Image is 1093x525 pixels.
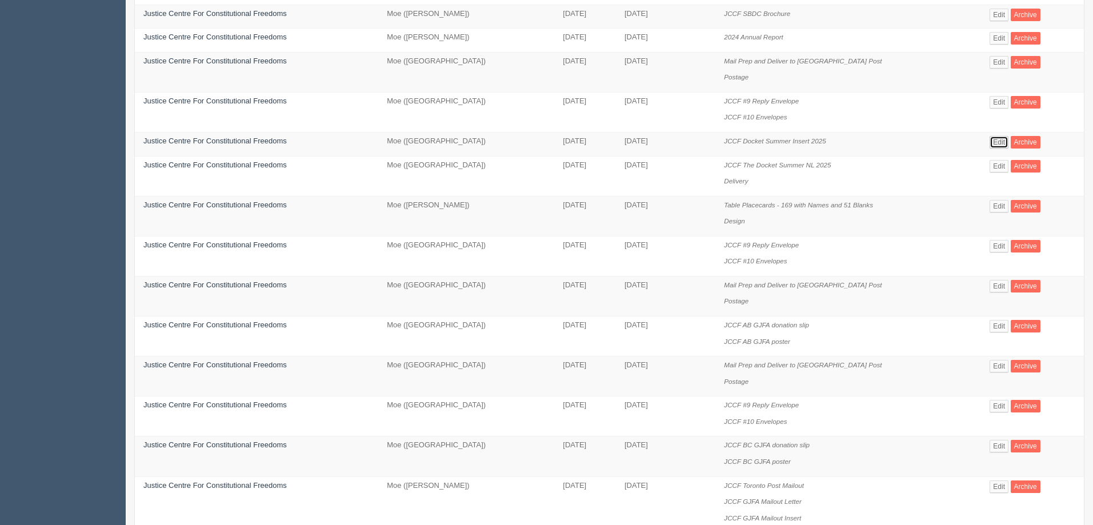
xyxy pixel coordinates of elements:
a: Edit [990,96,1008,109]
i: JCCF BC GJFA donation slip [724,441,810,448]
a: Edit [990,440,1008,452]
td: [DATE] [554,436,616,476]
i: Mail Prep and Deliver to [GEOGRAPHIC_DATA] Post [724,57,882,65]
a: Justice Centre For Constitutional Freedoms [143,9,287,18]
td: [DATE] [616,236,715,276]
i: 2024 Annual Report [724,33,783,41]
a: Archive [1011,56,1040,69]
td: Moe ([GEOGRAPHIC_DATA]) [378,316,554,356]
td: Moe ([GEOGRAPHIC_DATA]) [378,356,554,396]
td: [DATE] [616,196,715,236]
a: Edit [990,136,1008,149]
a: Archive [1011,160,1040,173]
i: JCCF #10 Envelopes [724,113,787,121]
td: [DATE] [554,5,616,29]
i: JCCF #9 Reply Envelope [724,97,799,105]
a: Edit [990,240,1008,253]
td: [DATE] [554,132,616,156]
a: Archive [1011,400,1040,412]
i: JCCF Toronto Post Mailout [724,482,804,489]
a: Edit [990,200,1008,213]
td: Moe ([PERSON_NAME]) [378,29,554,53]
i: JCCF GJFA Mailout Letter [724,498,802,505]
td: Moe ([GEOGRAPHIC_DATA]) [378,156,554,196]
a: Archive [1011,320,1040,332]
a: Edit [990,360,1008,372]
a: Archive [1011,360,1040,372]
td: [DATE] [616,52,715,92]
a: Edit [990,400,1008,412]
a: Justice Centre For Constitutional Freedoms [143,161,287,169]
td: Moe ([GEOGRAPHIC_DATA]) [378,132,554,156]
a: Edit [990,56,1008,69]
a: Edit [990,480,1008,493]
a: Justice Centre For Constitutional Freedoms [143,57,287,65]
a: Justice Centre For Constitutional Freedoms [143,320,287,329]
td: [DATE] [616,156,715,196]
i: Design [724,217,744,225]
td: [DATE] [616,396,715,436]
td: [DATE] [616,436,715,476]
a: Edit [990,280,1008,292]
td: Moe ([GEOGRAPHIC_DATA]) [378,52,554,92]
i: JCCF #9 Reply Envelope [724,401,799,408]
td: Moe ([GEOGRAPHIC_DATA]) [378,436,554,476]
i: Mail Prep and Deliver to [GEOGRAPHIC_DATA] Post [724,281,882,288]
i: JCCF The Docket Summer NL 2025 [724,161,831,169]
a: Edit [990,32,1008,45]
td: [DATE] [554,29,616,53]
td: Moe ([GEOGRAPHIC_DATA]) [378,92,554,132]
i: JCCF AB GJFA poster [724,338,790,345]
td: [DATE] [616,5,715,29]
td: [DATE] [616,92,715,132]
a: Justice Centre For Constitutional Freedoms [143,97,287,105]
td: [DATE] [616,276,715,316]
i: JCCF AB GJFA donation slip [724,321,809,328]
a: Justice Centre For Constitutional Freedoms [143,481,287,490]
a: Justice Centre For Constitutional Freedoms [143,201,287,209]
i: Postage [724,297,748,304]
a: Archive [1011,280,1040,292]
a: Archive [1011,96,1040,109]
td: [DATE] [554,156,616,196]
i: JCCF Docket Summer Insert 2025 [724,137,826,145]
td: [DATE] [554,52,616,92]
a: Edit [990,320,1008,332]
i: Table Placecards - 169 with Names and 51 Blanks [724,201,873,209]
td: [DATE] [616,132,715,156]
a: Justice Centre For Constitutional Freedoms [143,33,287,41]
td: [DATE] [554,92,616,132]
a: Archive [1011,440,1040,452]
a: Justice Centre For Constitutional Freedoms [143,400,287,409]
i: JCCF #9 Reply Envelope [724,241,799,249]
i: JCCF #10 Envelopes [724,418,787,425]
a: Justice Centre For Constitutional Freedoms [143,137,287,145]
i: JCCF GJFA Mailout Insert [724,514,801,522]
td: [DATE] [554,276,616,316]
a: Edit [990,160,1008,173]
a: Archive [1011,480,1040,493]
td: [DATE] [554,356,616,396]
td: [DATE] [554,196,616,236]
a: Justice Centre For Constitutional Freedoms [143,440,287,449]
a: Edit [990,9,1008,21]
td: Moe ([GEOGRAPHIC_DATA]) [378,396,554,436]
i: JCCF #10 Envelopes [724,257,787,264]
a: Archive [1011,200,1040,213]
td: Moe ([GEOGRAPHIC_DATA]) [378,236,554,276]
td: [DATE] [554,316,616,356]
td: Moe ([PERSON_NAME]) [378,5,554,29]
i: Postage [724,378,748,385]
i: JCCF SBDC Brochure [724,10,790,17]
a: Archive [1011,240,1040,253]
a: Archive [1011,32,1040,45]
i: Mail Prep and Deliver to [GEOGRAPHIC_DATA] Post [724,361,882,368]
td: [DATE] [554,236,616,276]
a: Archive [1011,136,1040,149]
td: Moe ([GEOGRAPHIC_DATA]) [378,276,554,316]
td: Moe ([PERSON_NAME]) [378,196,554,236]
td: [DATE] [616,356,715,396]
i: Delivery [724,177,748,185]
td: [DATE] [554,396,616,436]
i: JCCF BC GJFA poster [724,458,791,465]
